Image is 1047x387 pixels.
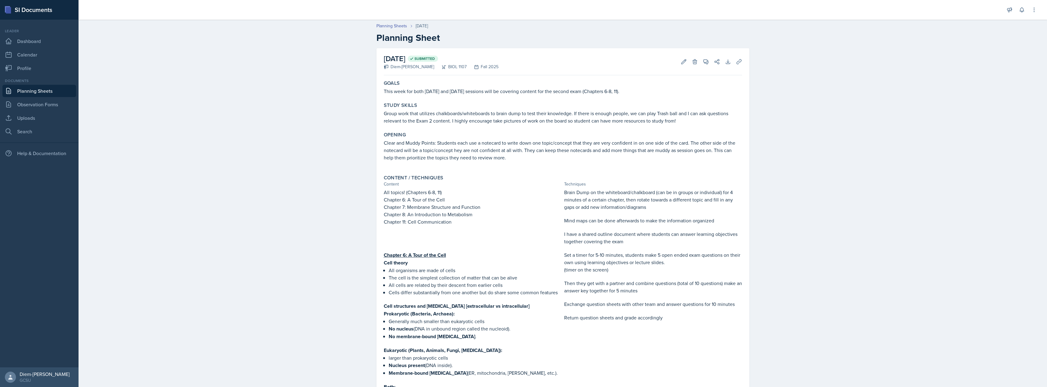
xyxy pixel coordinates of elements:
p: All topics! (Chapters 6-8, 11) [384,189,562,196]
label: Goals [384,80,400,86]
a: Uploads [2,112,76,124]
label: Opening [384,132,406,138]
div: BIOL 1107 [434,64,467,70]
p: Clear and Muddy Points: Students each use a notecard to write down one topic/concept that they ar... [384,139,742,161]
p: Set a timer for 5-10 minutes, students make 5 open ended exam questions on their own using learni... [564,251,742,266]
div: GCSU [20,377,70,383]
p: Mind maps can be done afterwards to make the information organized [564,217,742,224]
p: Exchange question sheets with other team and answer questions for 10 minutes [564,300,742,308]
a: Calendar [2,49,76,61]
a: Planning Sheets [376,23,407,29]
p: This week for both [DATE] and [DATE] sessions will be covering content for the second exam (Chapt... [384,88,742,95]
strong: Cell theory [384,259,408,266]
div: Documents [2,78,76,84]
div: Techniques [564,181,742,187]
a: Search [2,125,76,138]
strong: No membrane-bound [MEDICAL_DATA] [389,333,475,340]
p: All cells are related by their descent from earlier cells [389,281,562,289]
a: Profile [2,62,76,74]
p: Then they get with a partner and combine questions (total of 10 questions) make an answer key tog... [564,279,742,294]
strong: Membrane-bound [MEDICAL_DATA] [389,369,468,377]
p: Chapter 11: Cell Communication [384,218,562,225]
p: Chapter 6: A Tour of the Cell [384,196,562,203]
div: Help & Documentation [2,147,76,159]
h2: Planning Sheet [376,32,749,43]
u: Chapter 6: A Tour of the Cell [384,252,446,259]
strong: Prokaryotic (Bacteria, Archaea): [384,310,455,317]
p: Group work that utilizes chalkboards/whiteboards to brain dump to test their knowledge. If there ... [384,110,742,124]
strong: Nucleus present [389,362,425,369]
p: Generally much smaller than eukaryotic cells [389,318,562,325]
p: Chapter 8: An Introduction to Metabolism [384,211,562,218]
strong: No nucleus [389,325,414,332]
p: (DNA inside). [389,362,562,369]
a: Dashboard [2,35,76,47]
div: Diem-[PERSON_NAME] [20,371,70,377]
p: All organisms are made of cells [389,267,562,274]
span: Submitted [414,56,435,61]
p: (ER, mitochondria, [PERSON_NAME], etc.). [389,369,562,377]
p: larger than prokaryotic cells [389,354,562,362]
strong: Cell structures and [MEDICAL_DATA] [extracellular vs intracellular] [384,303,529,310]
p: (timer on the screen) [564,266,742,273]
p: I have a shared outline document where students can answer learning objectives together covering ... [564,230,742,245]
div: Content [384,181,562,187]
strong: Eukaryotic (Plants, Animals, Fungi, [MEDICAL_DATA]): [384,347,502,354]
p: Cells differ substantially from one another but do share some common features [389,289,562,296]
p: Return question sheets and grade accordingly [564,314,742,321]
a: Planning Sheets [2,85,76,97]
label: Study Skills [384,102,418,108]
p: . [389,333,562,340]
h2: [DATE] [384,53,498,64]
p: Brain Dump on the whiteboard/chalkboard (can be in groups or individual) for 4 minutes of a certa... [564,189,742,211]
p: (DNA in unbound region called the nucleoid). [389,325,562,333]
div: Fall 2025 [467,64,498,70]
a: Observation Forms [2,98,76,111]
div: Diem-[PERSON_NAME] [384,64,434,70]
p: The cell is the simplest collection of matter that can be alive [389,274,562,281]
div: [DATE] [416,23,428,29]
div: Leader [2,28,76,34]
label: Content / Techniques [384,175,444,181]
p: Chapter 7: Membrane Structure and Function [384,203,562,211]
